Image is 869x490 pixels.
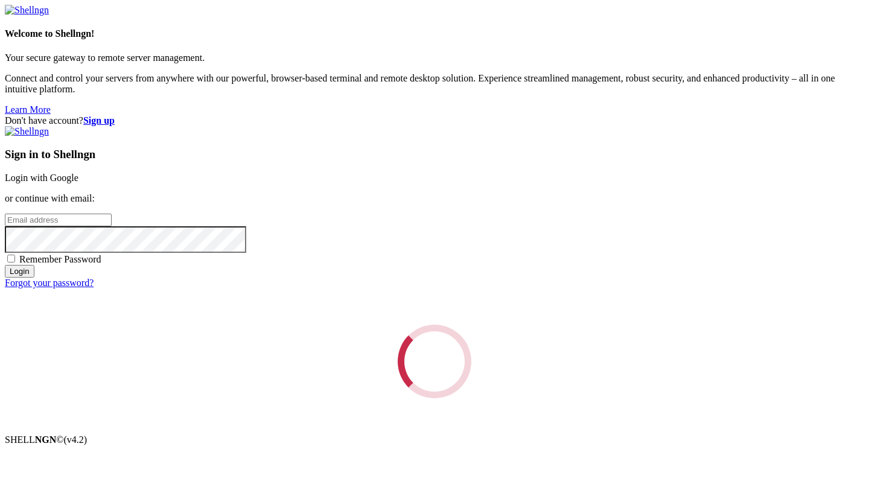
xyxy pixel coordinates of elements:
[5,52,864,63] p: Your secure gateway to remote server management.
[7,255,15,262] input: Remember Password
[35,434,57,445] b: NGN
[5,73,864,95] p: Connect and control your servers from anywhere with our powerful, browser-based terminal and remo...
[64,434,88,445] span: 4.2.0
[5,148,864,161] h3: Sign in to Shellngn
[5,173,78,183] a: Login with Google
[386,313,483,410] div: Loading...
[5,434,87,445] span: SHELL ©
[5,278,94,288] a: Forgot your password?
[19,254,101,264] span: Remember Password
[5,115,864,126] div: Don't have account?
[5,5,49,16] img: Shellngn
[5,28,864,39] h4: Welcome to Shellngn!
[5,193,864,204] p: or continue with email:
[5,214,112,226] input: Email address
[5,126,49,137] img: Shellngn
[5,104,51,115] a: Learn More
[83,115,115,126] a: Sign up
[5,265,34,278] input: Login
